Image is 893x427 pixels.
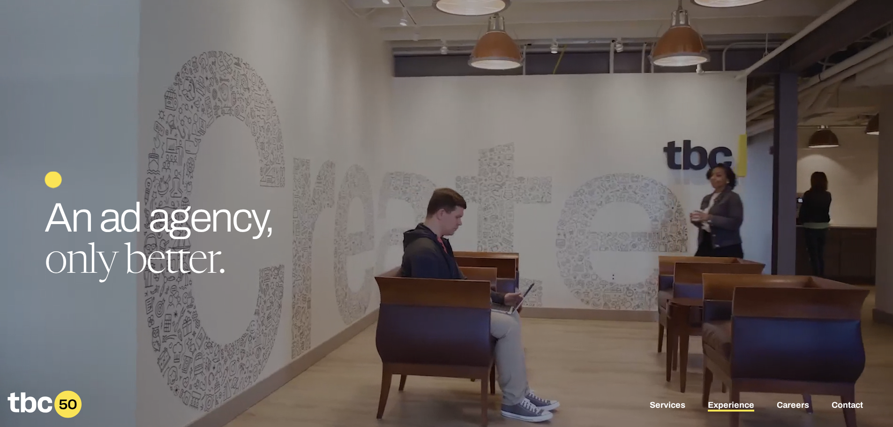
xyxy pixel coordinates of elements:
a: Services [650,400,685,412]
span: An ad agency, [45,195,273,240]
a: Careers [777,400,809,412]
a: Home [8,412,82,421]
a: Contact [832,400,863,412]
span: only better. [45,242,225,284]
a: Experience [708,400,754,412]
